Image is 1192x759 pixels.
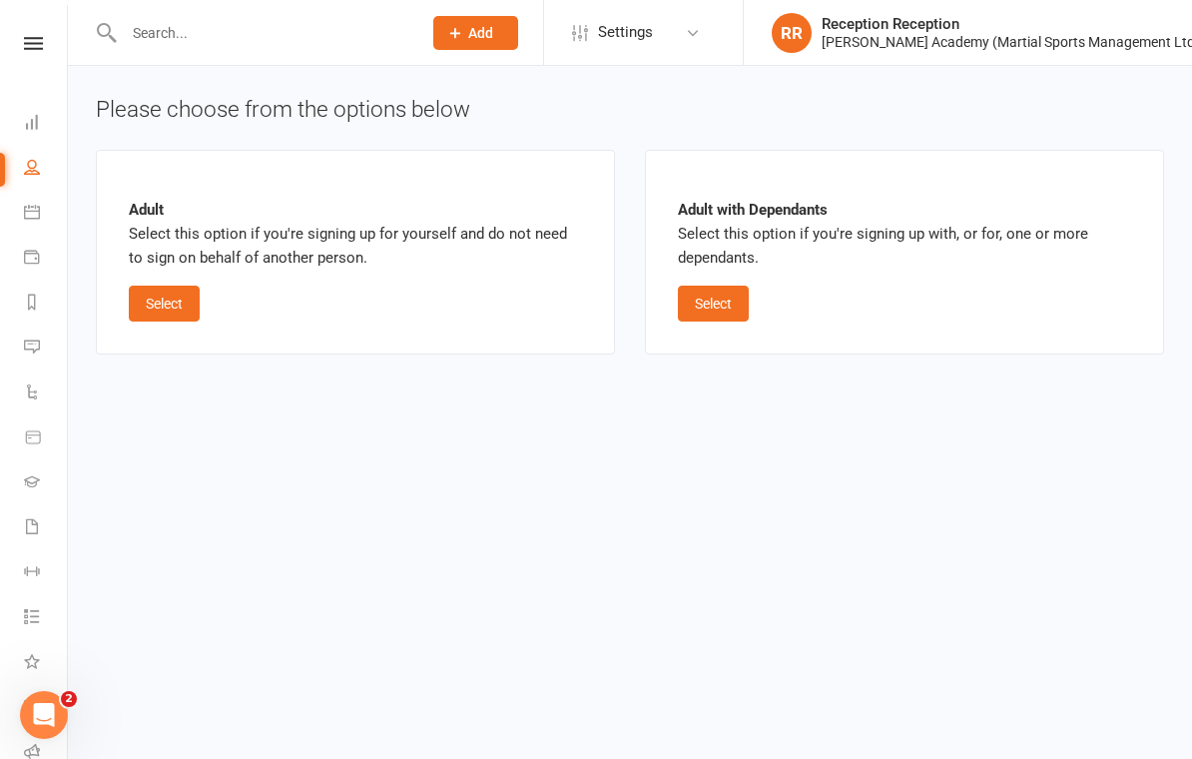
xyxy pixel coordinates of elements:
a: People [24,147,69,192]
a: Calendar [24,192,69,237]
iframe: Intercom live chat [20,691,68,739]
div: RR [772,13,812,53]
button: Add [433,16,518,50]
a: General attendance kiosk mode [24,686,69,731]
a: Dashboard [24,102,69,147]
a: Payments [24,237,69,282]
a: What's New [24,641,69,686]
a: Product Sales [24,416,69,461]
strong: Adult with Dependants [678,201,828,219]
div: Please choose from the options below [96,94,1164,126]
strong: Adult [129,201,164,219]
input: Search... [118,19,407,47]
span: Add [468,25,493,41]
a: Reports [24,282,69,327]
p: Select this option if you're signing up with, or for, one or more dependants. [678,198,1131,270]
p: Select this option if you're signing up for yourself and do not need to sign on behalf of another... [129,198,582,270]
span: 2 [61,691,77,707]
button: Select [129,286,200,322]
span: Settings [598,10,653,55]
button: Select [678,286,749,322]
